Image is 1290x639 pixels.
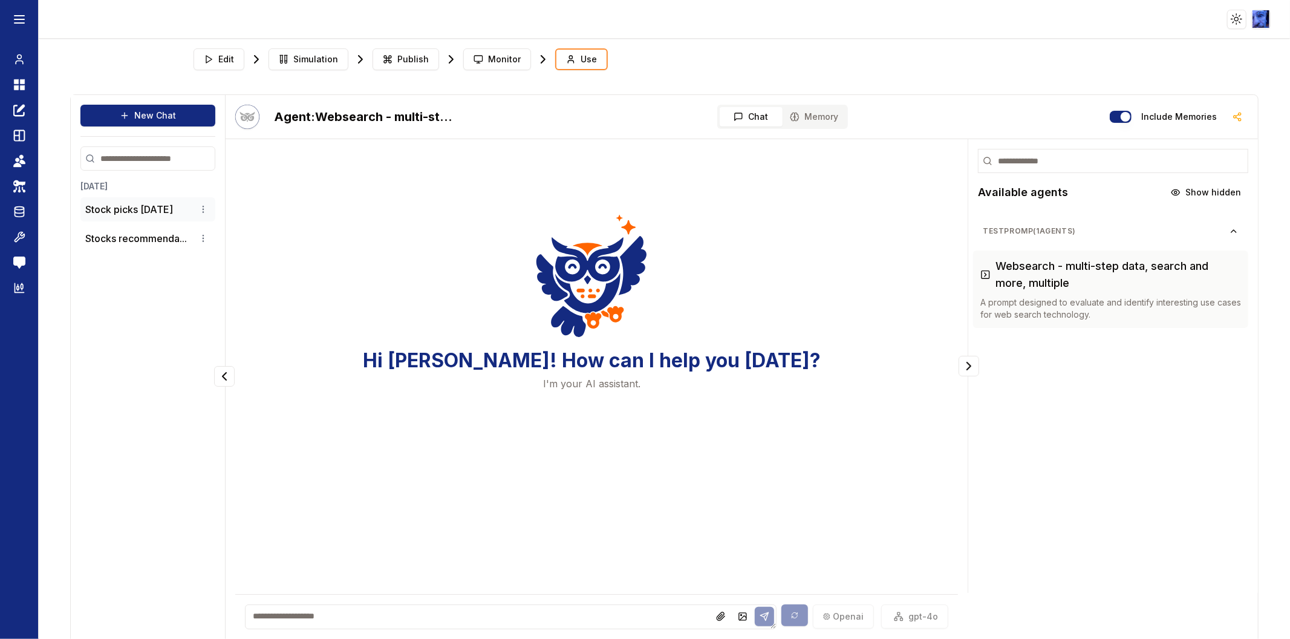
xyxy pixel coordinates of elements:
[214,366,235,387] button: Collapse panel
[983,226,1229,236] span: testpromp ( 1 agents)
[581,53,597,65] span: Use
[1185,186,1241,198] span: Show hidden
[1253,10,1270,28] img: ACg8ocLIQrZOk08NuYpm7ecFLZE0xiClguSD1EtfFjuoGWgIgoqgD8A6FQ=s96-c
[85,231,187,246] button: Stocks recommenda...
[196,202,210,217] button: Conversation options
[274,108,455,125] h2: Websearch - multi-step data, search and more, multiple
[1141,113,1217,121] label: Include memories in the messages below
[80,180,215,192] h3: [DATE]
[488,53,521,65] span: Monitor
[293,53,338,65] span: Simulation
[463,48,531,70] button: Monitor
[804,111,838,123] span: Memory
[995,258,1241,292] h3: Websearch - multi-step data, search and more, multiple
[194,48,244,70] button: Edit
[1110,111,1132,123] button: Include memories in the messages below
[235,105,259,129] img: Bot
[959,356,979,376] button: Collapse panel
[235,105,259,129] button: Talk with Hootie
[80,105,215,126] button: New Chat
[373,48,439,70] button: Publish
[978,184,1068,201] h2: Available agents
[1164,183,1248,202] button: Show hidden
[13,257,25,269] img: feedback
[218,53,234,65] span: Edit
[269,48,348,70] button: Simulation
[980,297,1241,321] p: A prompt designed to evaluate and identify interesting use cases for web search technology.
[85,202,173,217] p: Stock picks [DATE]
[397,53,429,65] span: Publish
[363,350,821,372] h3: Hi [PERSON_NAME]! How can I help you [DATE]?
[748,111,768,123] span: Chat
[543,376,640,391] p: I'm your AI assistant.
[196,231,210,246] button: Conversation options
[555,48,608,70] button: Use
[973,221,1248,241] button: testpromp(1agents)
[536,212,647,340] img: Welcome Owl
